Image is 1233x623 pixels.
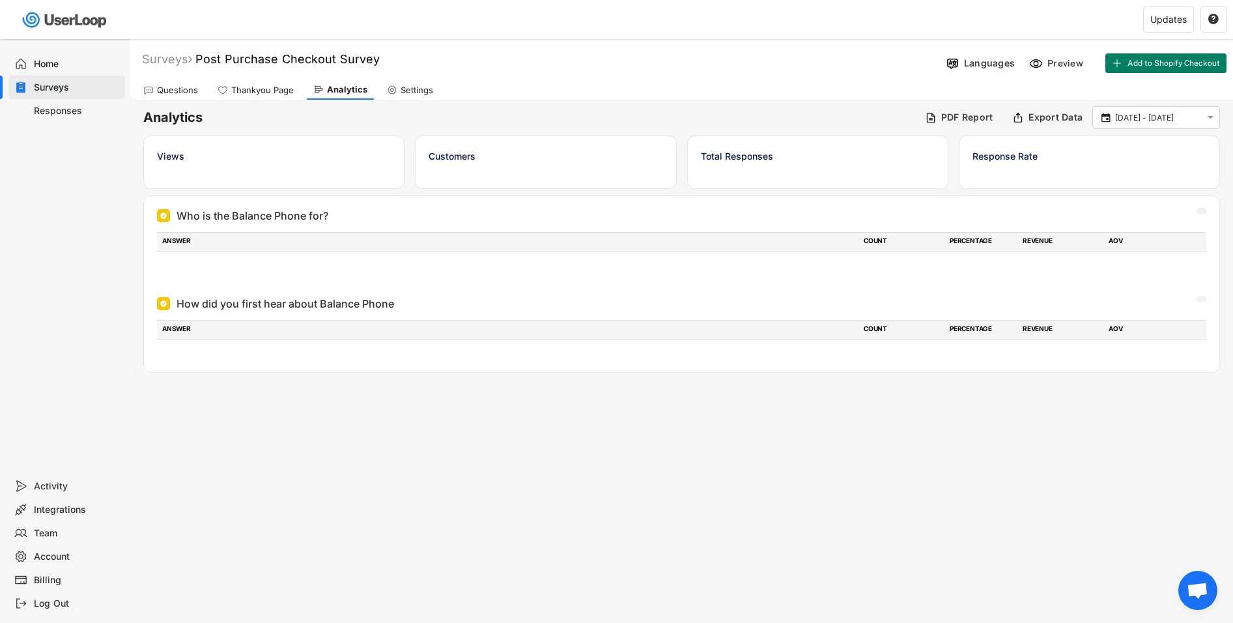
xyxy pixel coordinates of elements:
div: Team [34,527,120,540]
font: Post Purchase Checkout Survey [195,52,380,66]
button:  [1099,112,1112,124]
div: PDF Report [941,111,993,123]
div: Updates [1150,15,1187,24]
div: Questions [157,85,198,96]
div: Surveys [142,51,192,66]
div: PERCENTAGE [950,324,1015,336]
button:  [1208,14,1219,25]
div: Customers [429,149,662,163]
text:  [1208,112,1213,123]
div: COUNT [864,324,942,336]
text:  [1101,111,1111,123]
div: AOV [1109,324,1187,336]
img: Single Select [160,212,167,220]
button:  [1204,112,1216,123]
div: Responses [34,105,120,117]
img: userloop-logo-01.svg [20,7,111,33]
span: Add to Shopify Checkout [1127,59,1220,67]
div: Home [34,58,120,70]
div: ANSWER [162,324,856,336]
div: Who is the Balance Phone for? [177,208,328,224]
input: Select Date Range [1115,111,1201,124]
div: Open chat [1178,571,1217,610]
div: Total Responses [701,149,935,163]
div: COUNT [864,236,942,248]
div: REVENUE [1023,324,1101,336]
div: Integrations [34,504,120,516]
div: Thankyou Page [231,85,294,96]
div: PERCENTAGE [950,236,1015,248]
div: Views [157,149,391,163]
img: Single Select [160,300,167,308]
div: Preview [1047,57,1086,69]
div: Settings [401,85,433,96]
div: Account [34,551,120,563]
div: ANSWER [162,236,856,248]
div: AOV [1109,236,1187,248]
div: Export Data [1028,111,1083,123]
div: Analytics [327,84,367,95]
div: Response Rate [972,149,1206,163]
div: Languages [964,57,1015,69]
div: How did you first hear about Balance Phone [177,296,394,311]
div: Log Out [34,598,120,610]
h6: Analytics [143,109,915,126]
img: Language%20Icon.svg [946,57,959,70]
div: Surveys [34,81,120,94]
text:  [1208,13,1219,25]
div: Billing [34,574,120,587]
button: Add to Shopify Checkout [1105,53,1226,73]
div: REVENUE [1023,236,1101,248]
div: Activity [34,480,120,493]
